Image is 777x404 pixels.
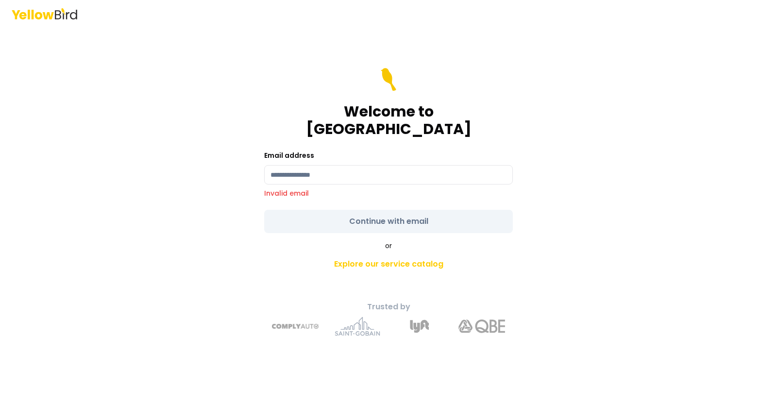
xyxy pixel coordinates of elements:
h1: Welcome to [GEOGRAPHIC_DATA] [264,103,513,138]
label: Email address [264,151,314,160]
a: Explore our service catalog [218,254,559,274]
span: or [385,241,392,251]
p: Trusted by [218,301,559,313]
p: Invalid email [264,188,513,198]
